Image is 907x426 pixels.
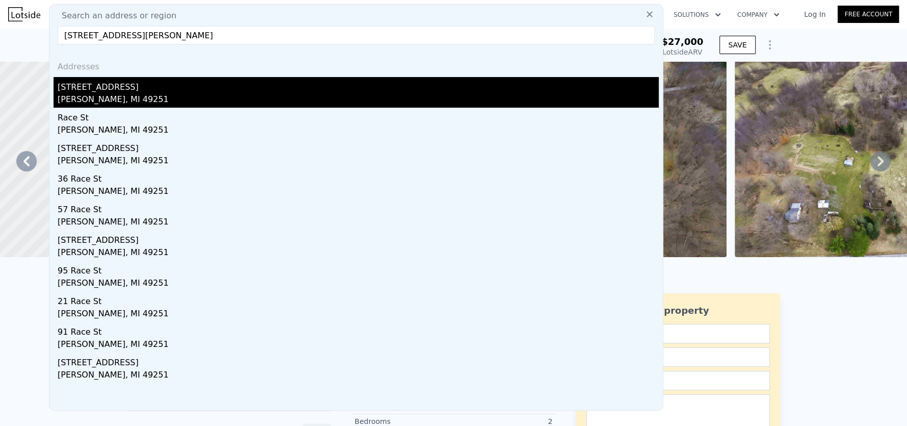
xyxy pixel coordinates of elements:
[58,353,659,369] div: [STREET_ADDRESS]
[54,53,659,77] div: Addresses
[58,261,659,277] div: 95 Race St
[58,169,659,185] div: 36 Race St
[58,291,659,308] div: 21 Race St
[838,6,899,23] a: Free Account
[665,6,729,24] button: Solutions
[54,10,176,22] span: Search an address or region
[58,369,659,383] div: [PERSON_NAME], MI 49251
[729,6,788,24] button: Company
[586,324,770,343] input: Name
[719,36,755,54] button: SAVE
[586,304,770,318] div: Ask about this property
[661,47,703,57] div: Lotside ARV
[792,9,838,19] a: Log In
[58,185,659,199] div: [PERSON_NAME], MI 49251
[8,7,40,21] img: Lotside
[58,216,659,230] div: [PERSON_NAME], MI 49251
[58,77,659,93] div: [STREET_ADDRESS]
[58,277,659,291] div: [PERSON_NAME], MI 49251
[58,338,659,353] div: [PERSON_NAME], MI 49251
[58,322,659,338] div: 91 Race St
[586,347,770,367] input: Email
[58,230,659,246] div: [STREET_ADDRESS]
[760,35,780,55] button: Show Options
[586,371,770,390] input: Phone
[58,93,659,108] div: [PERSON_NAME], MI 49251
[58,246,659,261] div: [PERSON_NAME], MI 49251
[58,308,659,322] div: [PERSON_NAME], MI 49251
[58,138,659,155] div: [STREET_ADDRESS]
[58,199,659,216] div: 57 Race St
[58,124,659,138] div: [PERSON_NAME], MI 49251
[58,26,655,44] input: Enter an address, city, region, neighborhood or zip code
[58,155,659,169] div: [PERSON_NAME], MI 49251
[661,36,703,47] span: $27,000
[58,108,659,124] div: Race St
